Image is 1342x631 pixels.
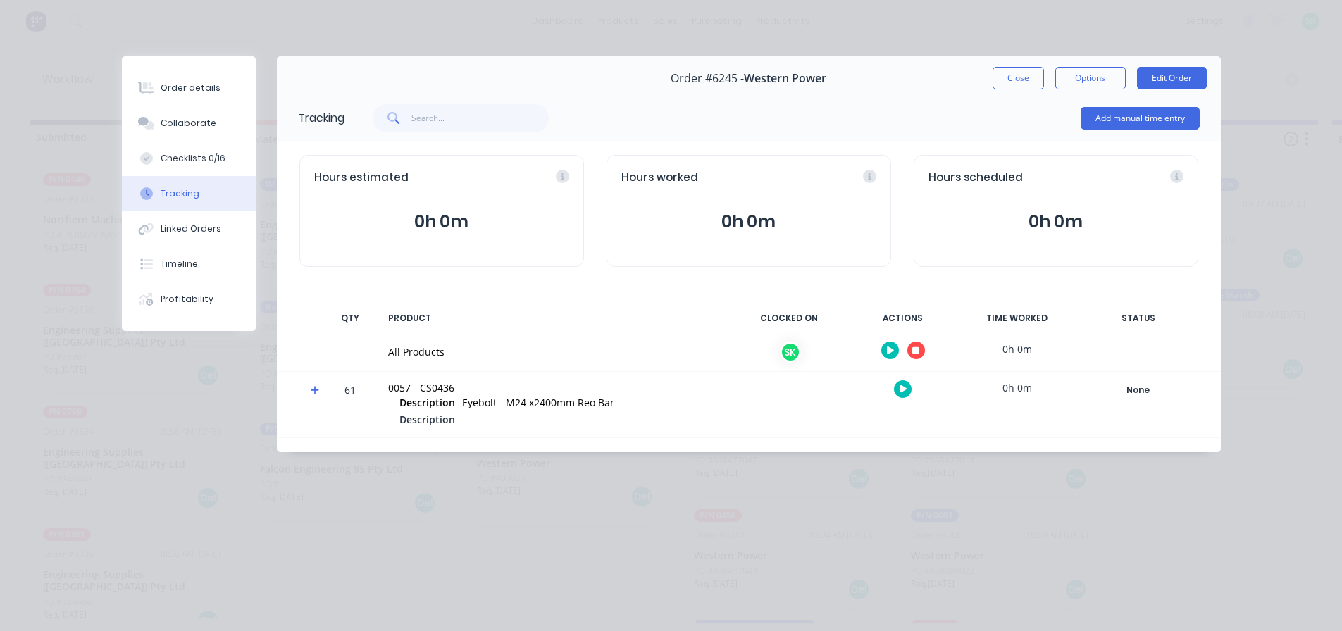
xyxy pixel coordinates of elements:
button: Timeline [122,246,256,282]
div: All Products [388,344,719,359]
button: Edit Order [1137,67,1207,89]
span: Hours scheduled [928,170,1023,186]
button: Tracking [122,176,256,211]
div: STATUS [1079,304,1198,333]
span: Eyebolt - M24 x2400mm Reo Bar [462,396,614,409]
span: Western Power [744,72,826,85]
span: Description [399,395,455,410]
div: 0h 0m [964,333,1070,365]
div: 0057 - CS0436 [388,380,719,395]
div: TIME WORKED [964,304,1070,333]
div: Tracking [161,187,199,200]
span: Hours worked [621,170,698,186]
button: Checklists 0/16 [122,141,256,176]
input: Search... [411,104,549,132]
button: Add manual time entry [1081,107,1200,130]
div: PRODUCT [380,304,728,333]
button: Options [1055,67,1126,89]
button: None [1087,380,1190,400]
span: Hours estimated [314,170,409,186]
span: Description [399,412,455,427]
button: Profitability [122,282,256,317]
div: SK [780,342,801,363]
div: QTY [329,304,371,333]
button: Linked Orders [122,211,256,246]
div: Profitability [161,293,213,306]
button: Close [993,67,1044,89]
button: 0h 0m [621,208,876,235]
div: 61 [329,374,371,437]
div: CLOCKED ON [736,304,842,333]
div: Tracking [298,110,344,127]
button: Collaborate [122,106,256,141]
div: Collaborate [161,117,216,130]
button: Order details [122,70,256,106]
div: Timeline [161,258,198,270]
div: Checklists 0/16 [161,152,225,165]
div: None [1088,381,1189,399]
div: ACTIONS [850,304,956,333]
span: Order #6245 - [671,72,744,85]
div: 0h 0m [964,372,1070,404]
button: 0h 0m [314,208,569,235]
div: Linked Orders [161,223,221,235]
button: 0h 0m [928,208,1183,235]
div: Order details [161,82,220,94]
